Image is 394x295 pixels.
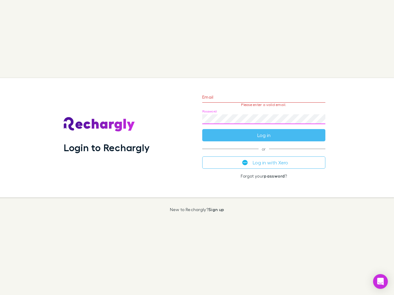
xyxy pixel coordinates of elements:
[202,156,325,169] button: Log in with Xero
[202,174,325,179] p: Forgot your ?
[208,207,224,212] a: Sign up
[264,173,285,179] a: password
[202,103,325,107] p: Please enter a valid email.
[64,117,135,132] img: Rechargly's Logo
[64,142,150,153] h1: Login to Rechargly
[242,160,248,165] img: Xero's logo
[202,129,325,141] button: Log in
[170,207,224,212] p: New to Rechargly?
[202,109,217,114] label: Password
[373,274,388,289] div: Open Intercom Messenger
